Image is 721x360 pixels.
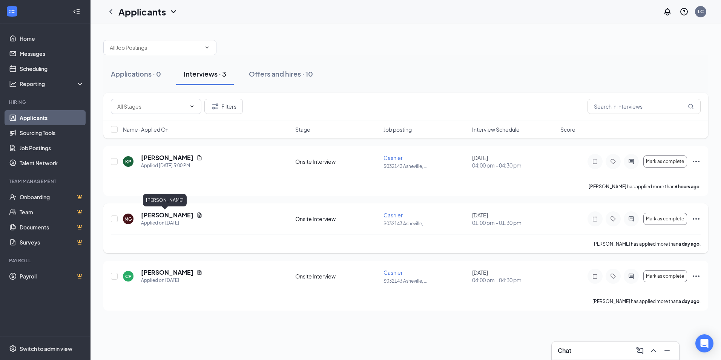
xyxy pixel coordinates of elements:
svg: Note [591,273,600,279]
p: [PERSON_NAME] has applied more than . [589,183,701,190]
b: a day ago [678,298,700,304]
div: Payroll [9,257,83,264]
svg: Ellipses [692,157,701,166]
a: Scheduling [20,61,84,76]
svg: Document [196,212,202,218]
p: S032143 Asheville, ... [384,278,467,284]
div: [DATE] [472,269,556,284]
svg: Note [591,216,600,222]
svg: MagnifyingGlass [688,103,694,109]
svg: ComposeMessage [635,346,644,355]
div: CP [125,273,132,280]
div: [DATE] [472,211,556,226]
svg: Document [196,269,202,275]
svg: ChevronDown [204,45,210,51]
h5: [PERSON_NAME] [141,211,193,219]
b: a day ago [678,241,700,247]
p: [PERSON_NAME] has applied more than . [592,241,701,247]
span: Mark as complete [646,216,684,222]
input: All Stages [117,102,186,111]
p: [PERSON_NAME] has applied more than . [592,298,701,305]
span: 01:00 pm - 01:30 pm [472,219,556,226]
svg: Note [591,158,600,165]
a: SurveysCrown [20,235,84,250]
div: LC [698,8,704,15]
span: 04:00 pm - 04:30 pm [472,276,556,284]
span: Stage [295,126,310,133]
b: 6 hours ago [675,184,700,189]
div: Onsite Interview [295,215,379,223]
svg: Tag [609,158,618,165]
div: Reporting [20,80,84,88]
h3: Chat [558,346,571,355]
div: Onsite Interview [295,158,379,165]
span: Cashier [384,154,403,161]
svg: Collapse [73,8,80,15]
span: Cashier [384,269,403,276]
a: Talent Network [20,155,84,171]
svg: Filter [211,102,220,111]
div: Open Intercom Messenger [695,334,713,352]
span: Interview Schedule [472,126,520,133]
svg: Settings [9,345,17,352]
div: Applied on [DATE] [141,219,202,227]
span: Cashier [384,212,403,218]
svg: ChevronUp [649,346,658,355]
svg: Document [196,155,202,161]
a: Messages [20,46,84,61]
svg: ActiveChat [627,158,636,165]
div: [PERSON_NAME] [143,194,187,206]
button: Mark as complete [643,270,687,282]
span: Mark as complete [646,274,684,279]
span: Name · Applied On [123,126,169,133]
svg: ActiveChat [627,273,636,279]
a: DocumentsCrown [20,220,84,235]
a: Home [20,31,84,46]
h1: Applicants [118,5,166,18]
svg: Analysis [9,80,17,88]
svg: Ellipses [692,214,701,223]
a: Applicants [20,110,84,125]
button: Minimize [661,345,673,357]
div: Offers and hires · 10 [249,69,313,78]
span: Mark as complete [646,159,684,164]
h5: [PERSON_NAME] [141,268,193,277]
svg: QuestionInfo [680,7,689,16]
a: TeamCrown [20,205,84,220]
button: ComposeMessage [634,345,646,357]
svg: WorkstreamLogo [8,8,16,15]
svg: ActiveChat [627,216,636,222]
svg: Tag [609,216,618,222]
div: MG [124,216,132,222]
input: Search in interviews [588,99,701,114]
div: Switch to admin view [20,345,72,352]
div: Team Management [9,178,83,185]
div: [DATE] [472,154,556,169]
div: KP [125,158,131,165]
span: 04:00 pm - 04:30 pm [472,162,556,169]
input: All Job Postings [110,43,201,52]
div: Interviews · 3 [184,69,226,78]
svg: ChevronDown [189,103,195,109]
div: Onsite Interview [295,272,379,280]
div: Applications · 0 [111,69,161,78]
svg: Tag [609,273,618,279]
svg: ChevronDown [169,7,178,16]
div: Hiring [9,99,83,105]
svg: Ellipses [692,272,701,281]
div: Applied [DATE] 5:00 PM [141,162,202,169]
a: Sourcing Tools [20,125,84,140]
button: Mark as complete [643,155,687,168]
svg: Notifications [663,7,672,16]
a: PayrollCrown [20,269,84,284]
div: Applied on [DATE] [141,277,202,284]
button: Filter Filters [204,99,243,114]
span: Job posting [384,126,412,133]
p: S032143 Asheville, ... [384,163,467,169]
h5: [PERSON_NAME] [141,154,193,162]
button: ChevronUp [647,345,660,357]
p: S032143 Asheville, ... [384,220,467,227]
button: Mark as complete [643,213,687,225]
a: OnboardingCrown [20,189,84,205]
svg: Minimize [663,346,672,355]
